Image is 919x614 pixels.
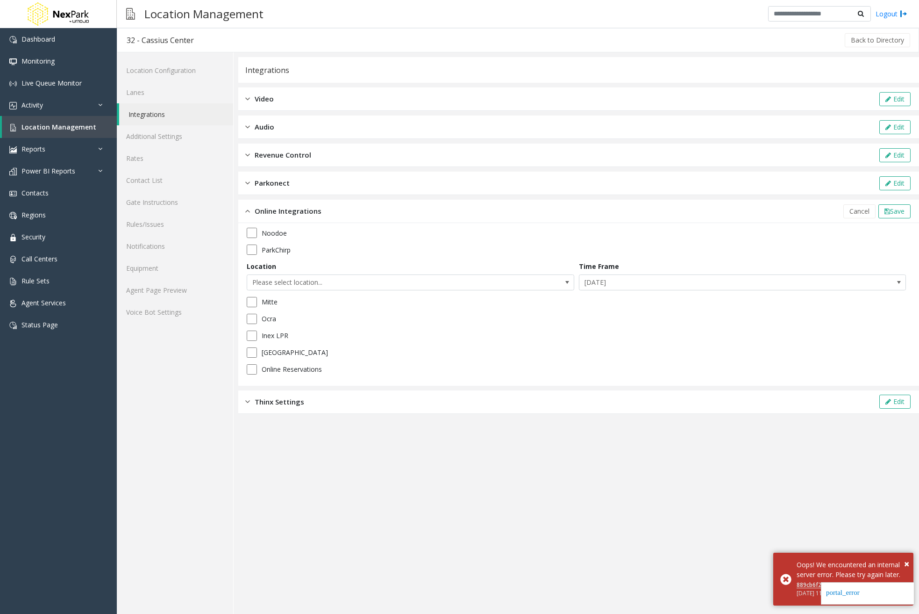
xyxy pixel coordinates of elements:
[21,166,75,175] span: Power BI Reports
[904,557,909,571] button: Close
[262,245,291,255] label: ParkChirp
[845,33,910,47] button: Back to Directory
[826,587,909,600] div: portal_error
[262,347,328,357] label: [GEOGRAPHIC_DATA]
[843,204,876,218] button: Cancel
[245,64,289,76] div: Integrations
[117,59,233,81] a: Location Configuration
[9,102,17,109] img: 'icon'
[900,9,907,19] img: logout
[876,9,907,19] a: Logout
[9,146,17,153] img: 'icon'
[9,80,17,87] img: 'icon'
[879,92,911,106] button: Edit
[879,120,911,134] button: Edit
[255,206,321,217] span: Online Integrations
[127,34,194,46] div: 32 - Cassius Center
[879,148,911,162] button: Edit
[255,122,274,132] span: Audio
[245,122,250,132] img: closed
[21,188,49,197] span: Contacts
[849,207,869,216] span: Cancel
[9,212,17,219] img: 'icon'
[262,331,288,340] label: Inex LPR
[117,81,233,103] a: Lanes
[904,557,909,570] span: ×
[21,210,46,219] span: Regions
[2,116,117,138] a: Location Management
[117,235,233,257] a: Notifications
[878,204,911,218] button: Save
[117,279,233,301] a: Agent Page Preview
[9,124,17,131] img: 'icon'
[9,36,17,43] img: 'icon'
[255,94,274,104] span: Video
[797,560,906,579] div: Oops! We encountered an internal server error. Please try again later.
[879,395,911,409] button: Edit
[797,589,906,598] div: [DATE] 11:36:58 GMT
[140,2,268,25] h3: Location Management
[245,150,250,160] img: closed
[117,191,233,213] a: Gate Instructions
[9,256,17,263] img: 'icon'
[9,278,17,285] img: 'icon'
[21,254,57,263] span: Call Centers
[890,207,905,216] span: Save
[9,300,17,307] img: 'icon'
[245,178,250,188] img: closed
[255,397,304,407] span: Thinx Settings
[9,190,17,197] img: 'icon'
[119,103,233,125] a: Integrations
[245,397,250,407] img: closed
[262,314,276,324] label: Ocra
[9,322,17,329] img: 'icon'
[9,234,17,241] img: 'icon'
[117,125,233,147] a: Additional Settings
[579,261,619,271] label: Time Frame
[255,178,290,188] span: Parkonect
[247,274,574,290] span: NO DATA FOUND
[21,144,45,153] span: Reports
[117,257,233,279] a: Equipment
[255,150,311,160] span: Revenue Control
[21,320,58,329] span: Status Page
[579,275,841,290] span: [DATE]
[117,169,233,191] a: Contact List
[117,301,233,323] a: Voice Bot Settings
[245,94,250,104] img: closed
[9,168,17,175] img: 'icon'
[247,261,276,271] label: Location
[247,275,508,290] span: Please select location...
[117,147,233,169] a: Rates
[9,58,17,65] img: 'icon'
[262,364,322,374] label: Online Reservations
[245,206,250,217] img: opened
[21,232,45,241] span: Security
[126,2,135,25] img: pageIcon
[117,213,233,235] a: Rules/Issues
[879,176,911,190] button: Edit
[21,35,55,43] span: Dashboard
[21,57,55,65] span: Monitoring
[21,298,66,307] span: Agent Services
[262,228,287,238] label: Noodoe
[21,79,82,87] span: Live Queue Monitor
[797,581,897,589] a: 889cb6f2f8f0fb2250a049da79e3e890
[21,101,43,109] span: Activity
[21,123,96,131] span: Location Management
[21,276,50,285] span: Rule Sets
[262,297,278,307] label: Mitte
